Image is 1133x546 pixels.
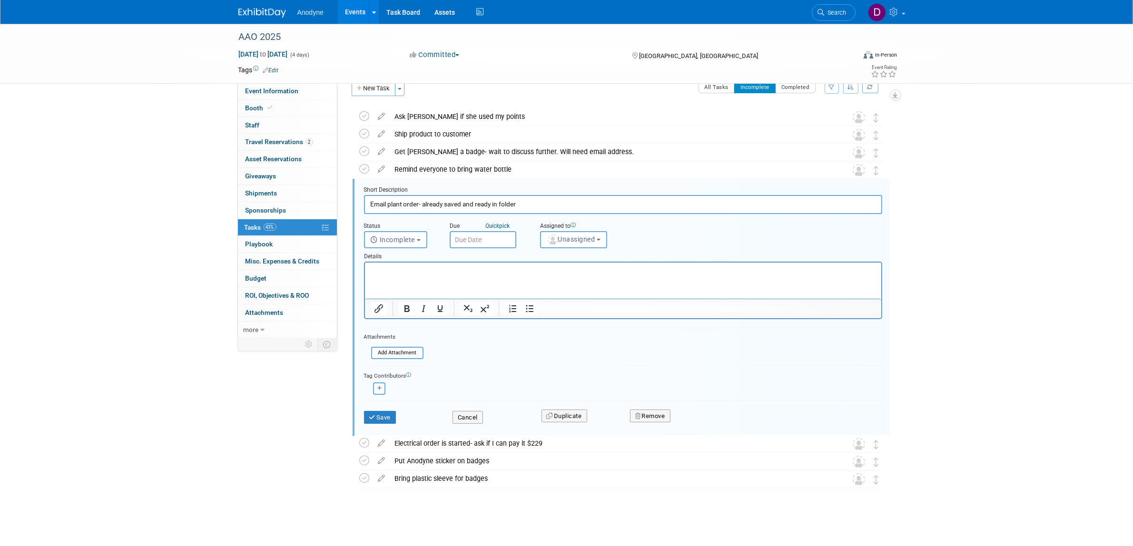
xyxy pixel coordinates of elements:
span: Sponsorships [246,206,286,214]
a: edit [374,112,390,121]
a: Attachments [238,304,337,321]
button: Italic [415,302,431,315]
a: Giveaways [238,168,337,185]
a: Refresh [862,81,878,93]
img: Dawn Jozwiak [868,3,886,21]
i: Move task [874,166,879,175]
span: Tasks [245,224,276,231]
input: Name of task or a short description [364,195,882,214]
button: Superscript [476,302,493,315]
td: Toggle Event Tabs [317,338,337,351]
i: Move task [874,131,879,140]
button: Insert/edit link [371,302,387,315]
span: Giveaways [246,172,276,180]
img: Unassigned [853,146,865,159]
a: Tasks43% [238,219,337,236]
a: edit [374,130,390,138]
span: [GEOGRAPHIC_DATA], [GEOGRAPHIC_DATA] [639,52,758,59]
a: Event Information [238,83,337,99]
button: Save [364,411,396,424]
span: Travel Reservations [246,138,313,146]
i: Move task [874,148,879,157]
span: Playbook [246,240,273,248]
span: Anodyne [297,9,324,16]
div: Short Description [364,186,882,195]
a: Misc. Expenses & Credits [238,253,337,270]
div: Tag Contributors [364,370,882,380]
div: Electrical order is started- ask if I can pay it $229 [390,435,834,451]
span: Asset Reservations [246,155,302,163]
span: 43% [264,224,276,231]
a: ROI, Objectives & ROO [238,287,337,304]
button: Bold [398,302,414,315]
div: Ask [PERSON_NAME] if she used my points [390,108,834,125]
button: Incomplete [734,81,776,93]
button: Numbered list [504,302,521,315]
span: Search [825,9,847,16]
img: Unassigned [853,111,865,124]
span: Booth [246,104,275,112]
i: Move task [874,440,879,449]
button: Subscript [460,302,476,315]
span: Event Information [246,87,299,95]
img: Unassigned [853,164,865,176]
span: 2 [306,138,313,146]
div: AAO 2025 [236,29,841,46]
a: edit [374,474,390,483]
div: Details [364,248,882,262]
div: Bring plastic sleeve for badges [390,470,834,487]
span: Misc. Expenses & Credits [246,257,320,265]
a: Edit [263,67,279,74]
i: Move task [874,475,879,484]
img: Unassigned [853,129,865,141]
img: Unassigned [853,438,865,450]
i: Move task [874,458,879,467]
a: more [238,322,337,338]
span: ROI, Objectives & ROO [246,292,309,299]
button: Committed [406,50,463,60]
span: to [259,50,268,58]
div: Ship product to customer [390,126,834,142]
i: Move task [874,113,879,122]
a: Staff [238,117,337,134]
button: Underline [432,302,448,315]
button: Duplicate [542,409,587,423]
button: All Tasks [699,81,735,93]
button: Unassigned [540,231,608,248]
div: Get [PERSON_NAME] a badge- wait to discuss further. Will need email address. [390,144,834,160]
span: more [244,326,259,333]
div: Assigned to [540,222,659,231]
i: Booth reservation complete [268,105,273,110]
a: edit [374,165,390,174]
a: Playbook [238,236,337,253]
button: New Task [352,81,395,96]
div: Remind everyone to bring water bottle [390,161,834,177]
button: Incomplete [364,231,427,248]
a: Asset Reservations [238,151,337,167]
a: Quickpick [484,222,512,230]
div: Due [450,222,526,231]
a: Booth [238,100,337,117]
iframe: Rich Text Area [365,263,881,299]
div: Status [364,222,435,231]
a: Travel Reservations2 [238,134,337,150]
a: Sponsorships [238,202,337,219]
img: Unassigned [853,456,865,468]
a: edit [374,457,390,465]
td: Tags [238,65,279,75]
td: Personalize Event Tab Strip [301,338,318,351]
span: Staff [246,121,260,129]
button: Bullet list [521,302,537,315]
a: edit [374,439,390,448]
div: Put Anodyne sticker on badges [390,453,834,469]
button: Completed [775,81,816,93]
button: Remove [630,409,670,423]
span: [DATE] [DATE] [238,50,288,58]
div: In-Person [875,51,897,58]
input: Due Date [450,231,516,248]
a: edit [374,147,390,156]
img: ExhibitDay [238,8,286,18]
button: Cancel [453,411,483,424]
div: Attachments [364,333,424,341]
